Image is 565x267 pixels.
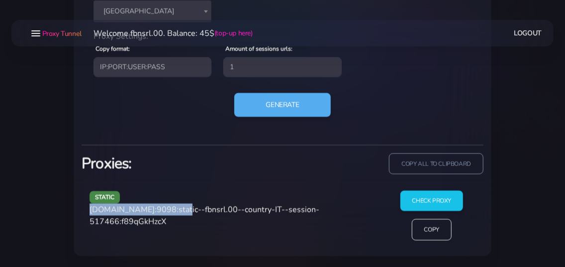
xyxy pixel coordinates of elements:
a: Logout [514,24,542,42]
span: Proxy Tunnel [42,29,82,38]
span: static [90,191,120,204]
li: Welcome fbnsrl.00. Balance: 45$ [82,27,253,39]
input: copy all to clipboard [389,153,483,175]
a: Proxy Tunnel [40,25,82,41]
button: Generate [234,93,331,117]
input: Copy [412,219,452,241]
label: Amount of sessions urls: [225,44,292,53]
input: Check Proxy [400,191,464,211]
span: [DOMAIN_NAME]:9098:static--fbnsrl.00--country-IT--session-517466:f89qGkHzcX [90,204,319,227]
span: Italy [99,4,205,18]
span: Italy [94,0,211,22]
iframe: Webchat Widget [418,104,553,255]
a: (top-up here) [214,28,253,38]
h3: Proxies: [82,153,277,174]
label: Copy format: [95,44,130,53]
